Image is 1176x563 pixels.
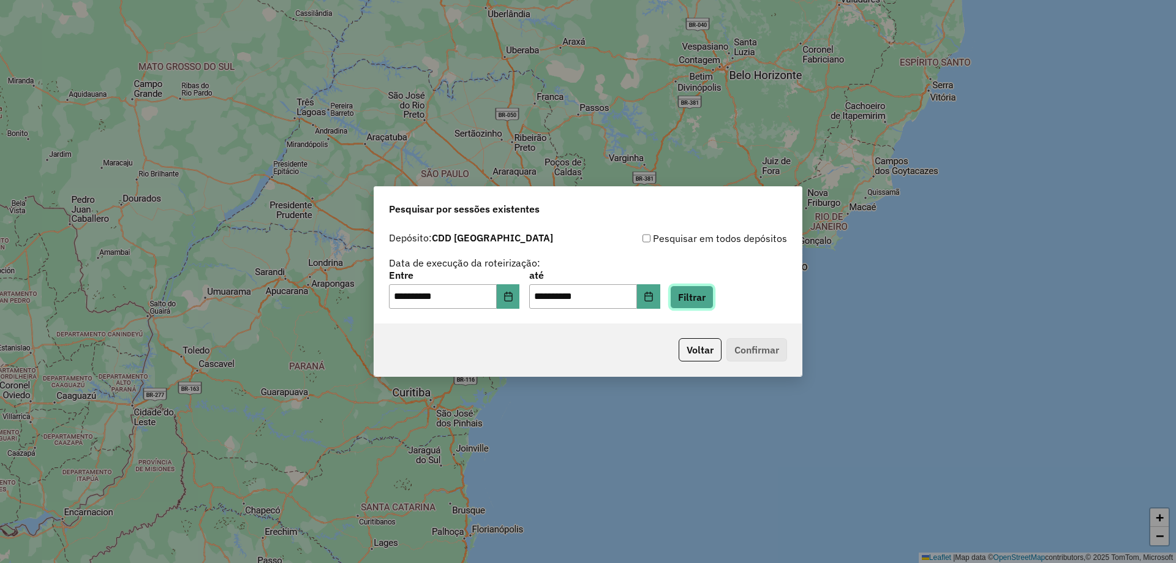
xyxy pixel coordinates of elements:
[389,268,519,282] label: Entre
[588,231,787,246] div: Pesquisar em todos depósitos
[497,284,520,309] button: Choose Date
[670,285,714,309] button: Filtrar
[389,230,553,245] label: Depósito:
[432,232,553,244] strong: CDD [GEOGRAPHIC_DATA]
[389,202,540,216] span: Pesquisar por sessões existentes
[679,338,722,361] button: Voltar
[389,255,540,270] label: Data de execução da roteirização:
[529,268,660,282] label: até
[637,284,660,309] button: Choose Date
